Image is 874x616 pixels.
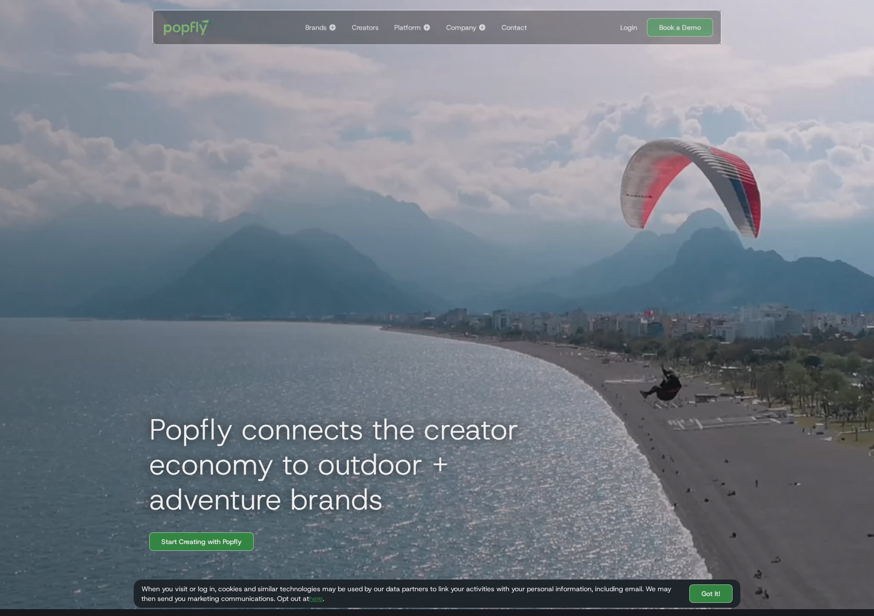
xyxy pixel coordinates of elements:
a: Contact [498,10,531,44]
a: Start Creating with Popfly [149,532,254,551]
a: Book a Demo [647,18,713,36]
a: home [157,13,220,42]
div: Company [446,22,476,32]
div: When you visit or log in, cookies and similar technologies may be used by our data partners to li... [141,584,682,603]
a: here [309,594,323,603]
div: Creators [352,22,379,32]
a: Creators [348,10,383,44]
h1: Popfly connects the creator economy to outdoor + adventure brands [141,412,579,517]
div: Contact [502,22,527,32]
a: Login [616,22,641,32]
div: Platform [394,22,421,32]
div: Login [620,22,637,32]
a: Got It! [689,584,733,603]
div: Brands [305,22,327,32]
